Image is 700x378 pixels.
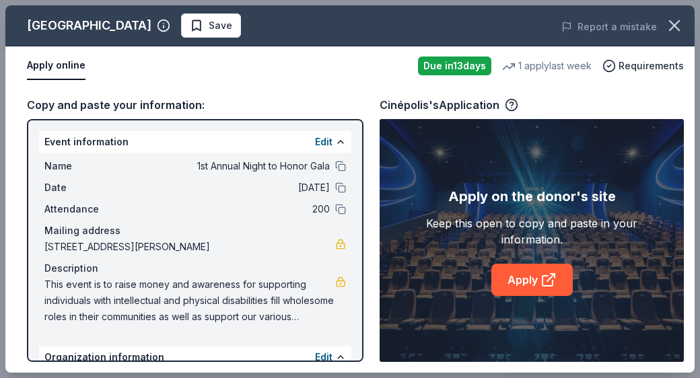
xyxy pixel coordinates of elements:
[44,158,135,174] span: Name
[181,13,241,38] button: Save
[27,96,363,114] div: Copy and paste your information:
[619,58,684,74] span: Requirements
[315,349,332,365] button: Edit
[602,58,684,74] button: Requirements
[209,17,232,34] span: Save
[44,223,346,239] div: Mailing address
[44,180,135,196] span: Date
[39,346,351,368] div: Organization information
[502,58,592,74] div: 1 apply last week
[44,239,335,255] span: [STREET_ADDRESS][PERSON_NAME]
[491,264,573,296] a: Apply
[135,201,330,217] span: 200
[135,158,330,174] span: 1st Annual Night to Honor Gala
[27,52,85,80] button: Apply online
[561,19,657,35] button: Report a mistake
[44,201,135,217] span: Attendance
[448,186,616,207] div: Apply on the donor's site
[418,56,491,75] div: Due in 13 days
[44,276,335,325] span: This event is to raise money and awareness for supporting individuals with intellectual and physi...
[27,15,151,36] div: [GEOGRAPHIC_DATA]
[135,180,330,196] span: [DATE]
[315,134,332,150] button: Edit
[380,96,518,114] div: Cinépolis's Application
[44,260,346,276] div: Description
[39,131,351,153] div: Event information
[410,215,654,248] div: Keep this open to copy and paste in your information.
